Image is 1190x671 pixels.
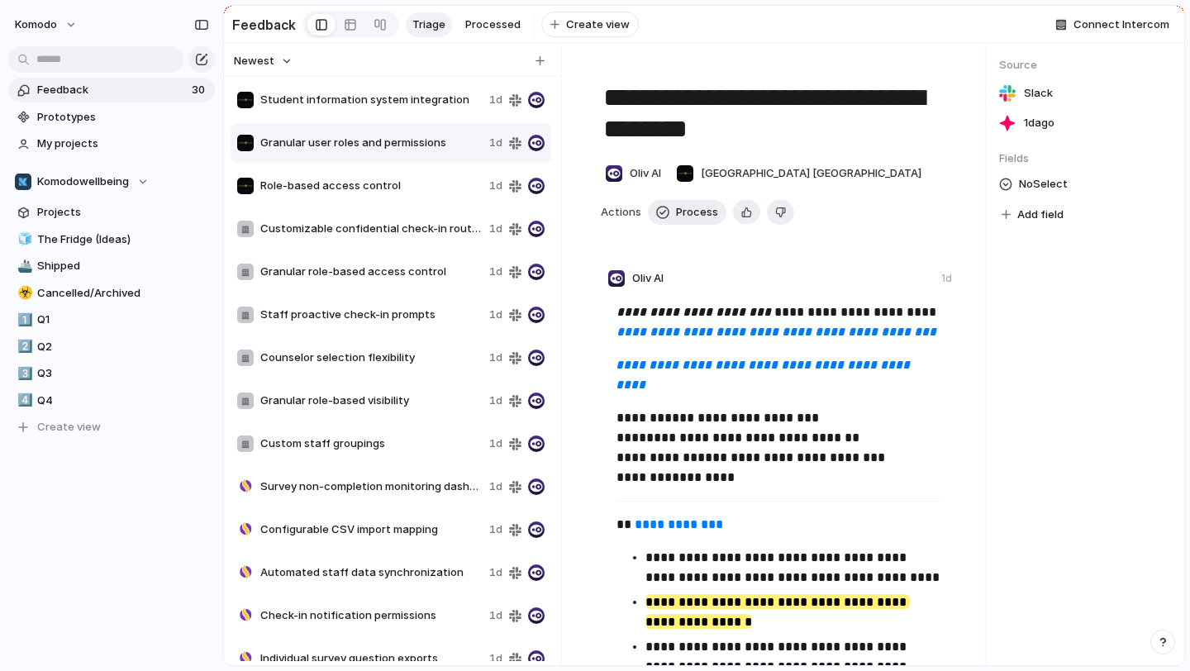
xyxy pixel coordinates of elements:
[489,307,502,323] span: 1d
[489,393,502,409] span: 1d
[999,204,1066,226] button: Add field
[1073,17,1169,33] span: Connect Intercom
[15,258,31,274] button: 🚢
[489,435,502,452] span: 1d
[489,521,502,538] span: 1d
[37,82,187,98] span: Feedback
[8,335,215,359] a: 2️⃣Q2
[465,17,521,33] span: Processed
[489,564,502,581] span: 1d
[8,169,215,194] button: Komodowellbeing
[17,337,29,356] div: 2️⃣
[15,393,31,409] button: 4️⃣
[8,361,215,386] a: 3️⃣Q3
[8,227,215,252] a: 🧊The Fridge (Ideas)
[489,607,502,624] span: 1d
[192,82,208,98] span: 30
[15,312,31,328] button: 1️⃣
[8,415,215,440] button: Create view
[8,307,215,332] a: 1️⃣Q1
[601,204,641,221] span: Actions
[17,257,29,276] div: 🚢
[260,478,483,495] span: Survey non-completion monitoring dashboard
[701,165,921,182] span: [GEOGRAPHIC_DATA] [GEOGRAPHIC_DATA]
[15,365,31,382] button: 3️⃣
[260,350,483,366] span: Counselor selection flexibility
[489,221,502,237] span: 1d
[1024,115,1054,131] span: 1d ago
[541,12,639,38] button: Create view
[37,136,209,152] span: My projects
[1024,85,1053,102] span: Slack
[8,388,215,413] a: 4️⃣Q4
[15,17,57,33] span: Komodo
[459,12,527,37] a: Processed
[234,53,274,69] span: Newest
[37,339,209,355] span: Q2
[37,285,209,302] span: Cancelled/Archived
[37,312,209,328] span: Q1
[672,160,926,187] button: [GEOGRAPHIC_DATA] [GEOGRAPHIC_DATA]
[37,258,209,274] span: Shipped
[8,200,215,225] a: Projects
[260,221,483,237] span: Customizable confidential check-in routing
[260,92,483,108] span: Student information system integration
[601,160,665,187] button: Oliv AI
[8,131,215,156] a: My projects
[489,178,502,194] span: 1d
[37,393,209,409] span: Q4
[941,271,952,286] div: 1d
[676,204,718,221] span: Process
[37,174,129,190] span: Komodowellbeing
[412,17,445,33] span: Triage
[8,78,215,102] a: Feedback30
[767,200,794,225] button: Delete
[7,12,86,38] button: Komodo
[260,607,483,624] span: Check-in notification permissions
[260,307,483,323] span: Staff proactive check-in prompts
[37,365,209,382] span: Q3
[260,435,483,452] span: Custom staff groupings
[17,391,29,410] div: 4️⃣
[489,264,502,280] span: 1d
[566,17,630,33] span: Create view
[999,57,1171,74] span: Source
[8,281,215,306] a: ☣️Cancelled/Archived
[632,270,664,287] span: Oliv AI
[17,283,29,302] div: ☣️
[260,135,483,151] span: Granular user roles and permissions
[37,231,209,248] span: The Fridge (Ideas)
[999,82,1171,105] a: Slack
[231,50,295,72] button: Newest
[15,231,31,248] button: 🧊
[260,264,483,280] span: Granular role-based access control
[260,521,483,538] span: Configurable CSV import mapping
[8,254,215,278] a: 🚢Shipped
[489,478,502,495] span: 1d
[1049,12,1176,37] button: Connect Intercom
[406,12,452,37] a: Triage
[489,92,502,108] span: 1d
[15,339,31,355] button: 2️⃣
[630,165,661,182] span: Oliv AI
[37,204,209,221] span: Projects
[489,350,502,366] span: 1d
[17,311,29,330] div: 1️⃣
[648,200,726,225] button: Process
[489,135,502,151] span: 1d
[17,230,29,249] div: 🧊
[232,15,296,35] h2: Feedback
[15,285,31,302] button: ☣️
[17,364,29,383] div: 3️⃣
[999,150,1171,167] span: Fields
[260,650,483,667] span: Individual survey question exports
[1017,207,1064,223] span: Add field
[37,419,101,435] span: Create view
[260,393,483,409] span: Granular role-based visibility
